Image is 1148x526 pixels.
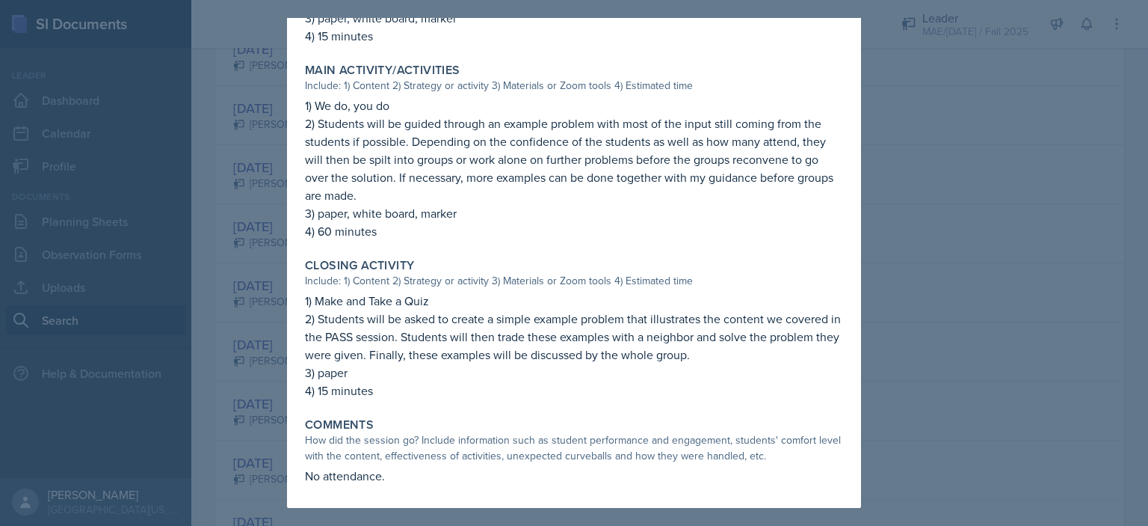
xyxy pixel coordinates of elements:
p: 3) paper [305,364,843,382]
p: 3) paper, white board, marker [305,204,843,222]
p: 4) 15 minutes [305,382,843,400]
label: Closing Activity [305,258,414,273]
p: 1) Make and Take a Quiz [305,292,843,310]
p: 2) Students will be guided through an example problem with most of the input still coming from th... [305,114,843,204]
div: Include: 1) Content 2) Strategy or activity 3) Materials or Zoom tools 4) Estimated time [305,78,843,94]
div: How did the session go? Include information such as student performance and engagement, students'... [305,432,843,464]
label: Main Activity/Activities [305,63,460,78]
p: 4) 60 minutes [305,222,843,240]
div: Include: 1) Content 2) Strategy or activity 3) Materials or Zoom tools 4) Estimated time [305,273,843,289]
p: 3) paper, white board, marker [305,9,843,27]
p: No attendance. [305,467,843,485]
label: Comments [305,418,374,432]
p: 1) We do, you do [305,97,843,114]
p: 2) Students will be asked to create a simple example problem that illustrates the content we cove... [305,310,843,364]
p: 4) 15 minutes [305,27,843,45]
